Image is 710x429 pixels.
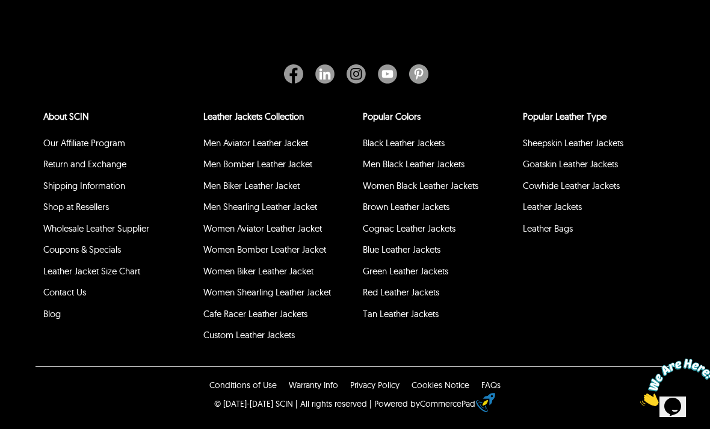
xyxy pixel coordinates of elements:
li: Red Leather Jackets [361,284,515,306]
li: Blue Leather Jackets [361,241,515,263]
a: Warranty Info [289,380,338,390]
li: Cognac Leather Jackets [361,220,515,242]
a: Shop at Resellers [43,201,109,212]
a: Linkedin [309,64,341,84]
li: Black Leather Jackets [361,135,515,156]
a: Green Leather Jackets [363,265,448,277]
img: Youtube [378,64,397,84]
a: Blue Leather Jackets [363,244,440,255]
li: Our Affiliate Program [42,135,196,156]
a: Cafe Racer Leather Jackets [203,308,307,319]
li: Leather Bags [521,220,675,242]
li: Tan Leather Jackets [361,306,515,327]
a: Men Biker Leather Jacket [203,180,300,191]
a: Our Affiliate Program [43,137,125,149]
li: Women Black Leather Jackets [361,177,515,199]
li: Men Shearling Leather Jacket [202,199,356,220]
img: eCommerce builder by CommercePad [476,393,495,412]
a: Coupons & Specials [43,244,121,255]
a: Cowhide Leather Jackets [523,180,620,191]
a: Leather Jackets Collection [203,111,304,122]
a: Blog [43,308,61,319]
a: Women Shearling Leather Jacket [203,286,331,298]
a: FAQs [481,380,501,390]
a: Pinterest [403,64,428,84]
li: Men Bomber Leather Jacket [202,156,356,177]
img: Pinterest [409,64,428,84]
a: Wholesale Leather Supplier [43,223,149,234]
a: Custom Leather Jackets [203,329,295,341]
li: Goatskin Leather Jackets [521,156,675,177]
a: Leather Bags [523,223,573,234]
li: Women Bomber Leather Jacket [202,241,356,263]
a: Popular Leather Type [523,111,607,122]
a: Brown Leather Jackets [363,201,449,212]
a: Tan Leather Jackets [363,308,439,319]
a: Goatskin Leather Jackets [523,158,618,170]
a: Men Bomber Leather Jacket [203,158,312,170]
li: Shop at Resellers [42,199,196,220]
li: Contact Us [42,284,196,306]
a: Black Leather Jackets [363,137,445,149]
div: | [369,398,372,410]
li: Women Aviator Leather Jacket [202,220,356,242]
a: Women Black Leather Jackets [363,180,478,191]
a: CommercePad [420,398,475,409]
a: Cognac Leather Jackets [363,223,455,234]
a: Leather Jacket Size Chart [43,265,140,277]
li: Shipping Information [42,177,196,199]
li: Men Black Leather Jackets [361,156,515,177]
img: Linkedin [315,64,335,84]
a: eCommerce builder by CommercePad [478,393,495,415]
img: Facebook [284,64,303,84]
li: Women Shearling Leather Jacket [202,284,356,306]
a: Women Aviator Leather Jacket [203,223,322,234]
img: Instagram [347,64,366,84]
li: Blog [42,306,196,327]
a: Cookies Notice [412,380,469,390]
a: Women Bomber Leather Jacket [203,244,326,255]
span: 1 [5,5,10,15]
a: Privacy Policy [350,380,400,390]
a: Instagram [341,64,372,84]
li: Custom Leather Jackets [202,327,356,348]
li: Wholesale Leather Supplier [42,220,196,242]
li: Return and Exchange [42,156,196,177]
a: Shipping Information [43,180,125,191]
li: Leather Jackets [521,199,675,220]
li: Women Biker Leather Jacket [202,263,356,285]
li: Brown Leather Jackets [361,199,515,220]
a: Men Black Leather Jackets [363,158,465,170]
li: Green Leather Jackets [361,263,515,285]
a: Leather Jackets [523,201,582,212]
li: Cowhide Leather Jackets [521,177,675,199]
a: popular leather jacket colors [363,111,421,122]
p: © [DATE]-[DATE] SCIN | All rights reserved [214,398,367,410]
a: Men Aviator Leather Jacket [203,137,308,149]
a: Contact Us [43,286,86,298]
a: Women Biker Leather Jacket [203,265,313,277]
li: Cafe Racer Leather Jackets [202,306,356,327]
li: Men Biker Leather Jacket [202,177,356,199]
a: About SCIN [43,111,89,122]
a: Conditions of Use [209,380,277,390]
li: Coupons & Specials [42,241,196,263]
li: Men Aviator Leather Jacket [202,135,356,156]
div: Powered by [374,398,475,410]
a: Sheepskin Leather Jackets [523,137,623,149]
a: Facebook [284,64,309,84]
a: Youtube [372,64,403,84]
a: Men Shearling Leather Jacket [203,201,317,212]
img: Chat attention grabber [5,5,79,52]
iframe: chat widget [635,354,710,411]
li: Sheepskin Leather Jackets [521,135,675,156]
a: Return and Exchange [43,158,126,170]
a: Red Leather Jackets [363,286,439,298]
li: Leather Jacket Size Chart [42,263,196,285]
